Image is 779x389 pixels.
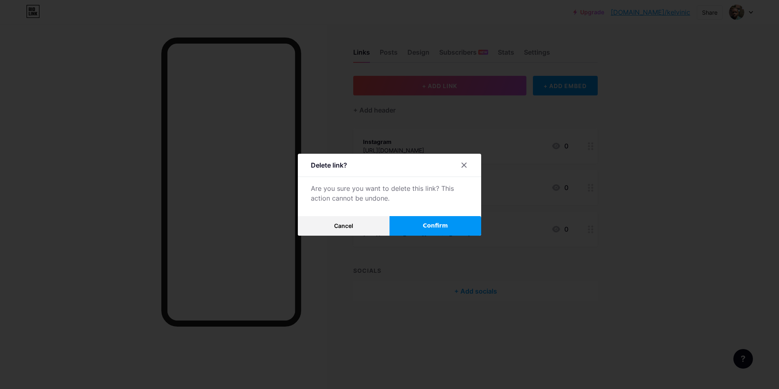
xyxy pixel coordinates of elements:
div: Are you sure you want to delete this link? This action cannot be undone. [311,183,468,203]
button: Cancel [298,216,389,236]
span: Cancel [334,222,353,229]
button: Confirm [389,216,481,236]
div: Delete link? [311,160,347,170]
span: Confirm [423,221,448,230]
